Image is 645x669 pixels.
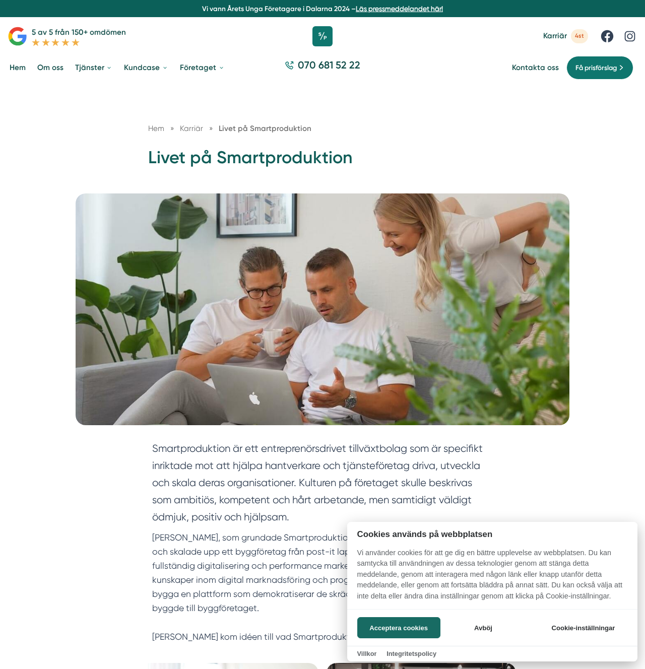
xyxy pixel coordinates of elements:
[539,617,627,638] button: Cookie-inställningar
[443,617,523,638] button: Avböj
[347,548,637,609] p: Vi använder cookies för att ge dig en bättre upplevelse av webbplatsen. Du kan samtycka till anvä...
[347,529,637,539] h2: Cookies används på webbplatsen
[386,650,436,657] a: Integritetspolicy
[357,650,377,657] a: Villkor
[357,617,440,638] button: Acceptera cookies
